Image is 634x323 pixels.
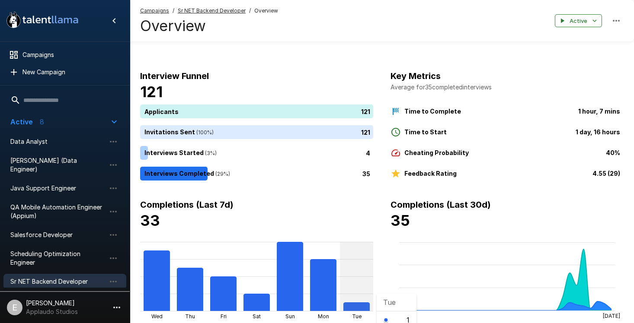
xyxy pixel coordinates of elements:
[555,14,602,28] button: Active
[603,313,620,319] tspan: [DATE]
[140,199,234,210] b: Completions (Last 7d)
[394,313,411,319] tspan: [DATE]
[366,149,370,158] p: 4
[391,83,624,92] p: Average for 35 completed interviews
[361,128,370,137] p: 121
[185,313,195,320] tspan: Thu
[253,313,261,320] tspan: Sat
[391,199,491,210] b: Completions (Last 30d)
[576,128,620,136] b: 1 day, 16 hours
[391,212,410,229] b: 35
[151,313,163,320] tspan: Wed
[578,108,620,115] b: 1 hour, 7 mins
[361,107,370,116] p: 121
[140,71,209,81] b: Interview Funnel
[352,313,362,320] tspan: Tue
[221,313,227,320] tspan: Fri
[318,313,329,320] tspan: Mon
[404,149,469,156] b: Cheating Probability
[362,169,370,178] p: 35
[606,149,620,156] b: 40%
[391,71,441,81] b: Key Metrics
[404,128,447,136] b: Time to Start
[140,17,278,35] h4: Overview
[404,108,461,115] b: Time to Complete
[140,212,160,229] b: 33
[140,83,163,101] b: 121
[592,170,620,177] b: 4.55 (29)
[285,313,295,320] tspan: Sun
[404,170,457,177] b: Feedback Rating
